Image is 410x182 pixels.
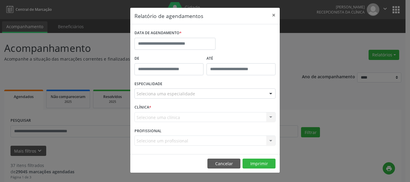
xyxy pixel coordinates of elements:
label: ESPECIALIDADE [134,79,162,89]
span: Seleciona uma especialidade [137,91,195,97]
h5: Relatório de agendamentos [134,12,203,20]
label: CLÍNICA [134,103,151,112]
button: Cancelar [207,159,240,169]
button: Close [268,8,280,22]
label: PROFISSIONAL [134,126,161,136]
button: Imprimir [243,159,276,169]
label: DATA DE AGENDAMENTO [134,28,182,38]
label: De [134,54,203,63]
label: ATÉ [207,54,276,63]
